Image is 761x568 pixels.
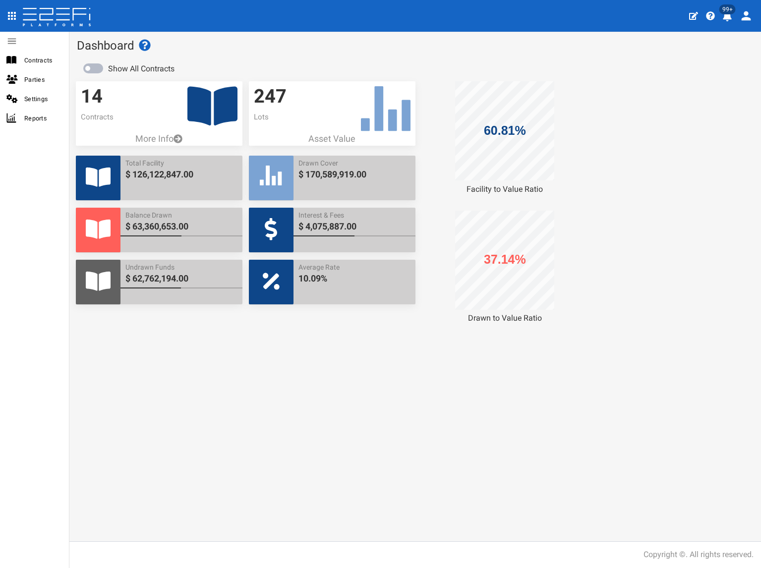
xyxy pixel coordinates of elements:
h1: Dashboard [77,39,754,52]
span: Balance Drawn [125,210,237,220]
span: Settings [24,93,61,105]
span: Interest & Fees [298,210,410,220]
span: $ 63,360,653.00 [125,220,237,233]
span: $ 4,075,887.00 [298,220,410,233]
span: Contracts [24,55,61,66]
h3: 247 [254,86,410,107]
span: Average Rate [298,262,410,272]
span: Undrawn Funds [125,262,237,272]
span: $ 62,762,194.00 [125,272,237,285]
span: Drawn Cover [298,158,410,168]
label: Show All Contracts [108,63,175,75]
h3: 14 [81,86,237,107]
p: Asset Value [249,132,415,145]
span: Parties [24,74,61,85]
span: Total Facility [125,158,237,168]
p: Contracts [81,112,237,122]
div: Facility to Value Ratio [421,184,588,195]
div: Drawn to Value Ratio [421,313,588,324]
p: Lots [254,112,410,122]
span: Reports [24,113,61,124]
div: Copyright ©. All rights reserved. [644,549,754,561]
span: $ 126,122,847.00 [125,168,237,181]
span: 10.09% [298,272,410,285]
a: More Info [76,132,242,145]
span: $ 170,589,919.00 [298,168,410,181]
